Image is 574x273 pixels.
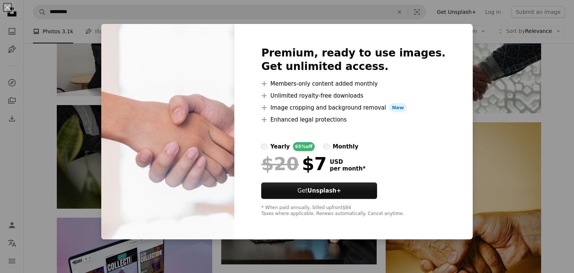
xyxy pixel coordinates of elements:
[261,182,377,199] button: GetUnsplash+
[261,46,445,73] h2: Premium, ready to use images. Get unlimited access.
[261,144,267,150] input: yearly65%off
[261,154,299,174] span: $20
[330,165,365,172] span: per month *
[330,159,365,165] span: USD
[261,115,445,124] li: Enhanced legal protections
[261,79,445,88] li: Members-only content added monthly
[324,144,330,150] input: monthly
[308,187,341,194] strong: Unsplash+
[333,142,358,151] div: monthly
[261,103,445,112] li: Image cropping and background removal
[389,103,407,112] span: New
[261,154,327,174] div: $7
[261,91,445,100] li: Unlimited royalty-free downloads
[261,205,445,217] div: * When paid annually, billed upfront $84 Taxes where applicable. Renews automatically. Cancel any...
[101,24,234,239] img: premium_photo-1661421746164-b8b53de3bd4e
[270,142,290,151] div: yearly
[293,142,315,151] div: 65% off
